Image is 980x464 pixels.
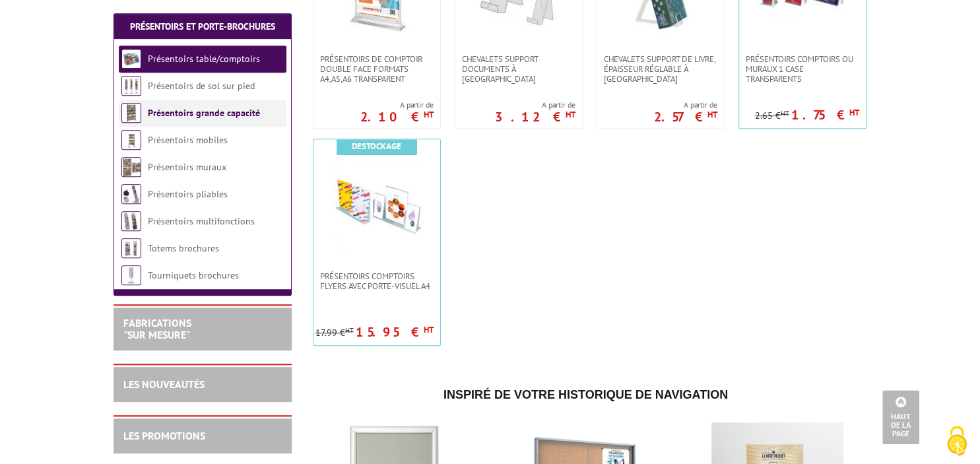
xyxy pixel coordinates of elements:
a: Présentoirs muraux [148,161,226,173]
p: 1.75 € [791,111,859,119]
a: CHEVALETS SUPPORT DOCUMENTS À [GEOGRAPHIC_DATA] [455,54,582,84]
img: Totems brochures [121,238,141,258]
img: Présentoirs pliables [121,184,141,204]
span: A partir de [495,100,575,110]
a: Présentoirs mobiles [148,134,228,146]
img: Cookies (fenêtre modale) [940,424,973,457]
b: Destockage [352,141,401,152]
a: Présentoirs de sol sur pied [148,80,255,92]
sup: HT [849,107,859,118]
span: Présentoirs comptoirs ou muraux 1 case Transparents [746,54,859,84]
img: Tourniquets brochures [121,265,141,285]
img: Présentoirs grande capacité [121,103,141,123]
a: Tourniquets brochures [148,269,239,281]
p: 2.10 € [360,113,434,121]
a: Présentoirs et Porte-brochures [130,20,275,32]
a: PRÉSENTOIRS DE COMPTOIR DOUBLE FACE FORMATS A4,A5,A6 TRANSPARENT [313,54,440,84]
a: FABRICATIONS"Sur Mesure" [123,316,191,341]
img: Présentoirs mobiles [121,130,141,150]
sup: HT [566,109,575,120]
a: Présentoirs comptoirs ou muraux 1 case Transparents [739,54,866,84]
a: LES NOUVEAUTÉS [123,378,205,391]
span: Présentoirs comptoirs flyers avec Porte-Visuel A4 [320,271,434,291]
sup: HT [707,109,717,120]
a: Présentoirs pliables [148,188,228,200]
sup: HT [345,325,354,335]
a: CHEVALETS SUPPORT DE LIVRE, ÉPAISSEUR RÉGLABLE À [GEOGRAPHIC_DATA] [597,54,724,84]
span: A partir de [654,100,717,110]
p: 2.57 € [654,113,717,121]
a: Présentoirs grande capacité [148,107,260,119]
img: Présentoirs de sol sur pied [121,76,141,96]
a: Présentoirs table/comptoirs [148,53,260,65]
p: 15.95 € [356,328,434,336]
a: Présentoirs multifonctions [148,215,255,227]
img: Présentoirs multifonctions [121,211,141,231]
sup: HT [424,324,434,335]
a: Haut de la page [882,390,919,444]
p: 17.99 € [315,328,354,338]
img: Présentoirs table/comptoirs [121,49,141,69]
img: Présentoirs comptoirs flyers avec Porte-Visuel A4 [331,159,423,251]
sup: HT [424,109,434,120]
span: Inspiré de votre historique de navigation [443,388,728,401]
p: 2.65 € [755,111,789,121]
p: 3.12 € [495,113,575,121]
a: Totems brochures [148,242,219,254]
sup: HT [781,108,789,117]
a: Présentoirs comptoirs flyers avec Porte-Visuel A4 [313,271,440,291]
span: CHEVALETS SUPPORT DOCUMENTS À [GEOGRAPHIC_DATA] [462,54,575,84]
a: LES PROMOTIONS [123,429,205,442]
button: Cookies (fenêtre modale) [934,419,980,464]
span: A partir de [360,100,434,110]
span: PRÉSENTOIRS DE COMPTOIR DOUBLE FACE FORMATS A4,A5,A6 TRANSPARENT [320,54,434,84]
span: CHEVALETS SUPPORT DE LIVRE, ÉPAISSEUR RÉGLABLE À [GEOGRAPHIC_DATA] [604,54,717,84]
img: Présentoirs muraux [121,157,141,177]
